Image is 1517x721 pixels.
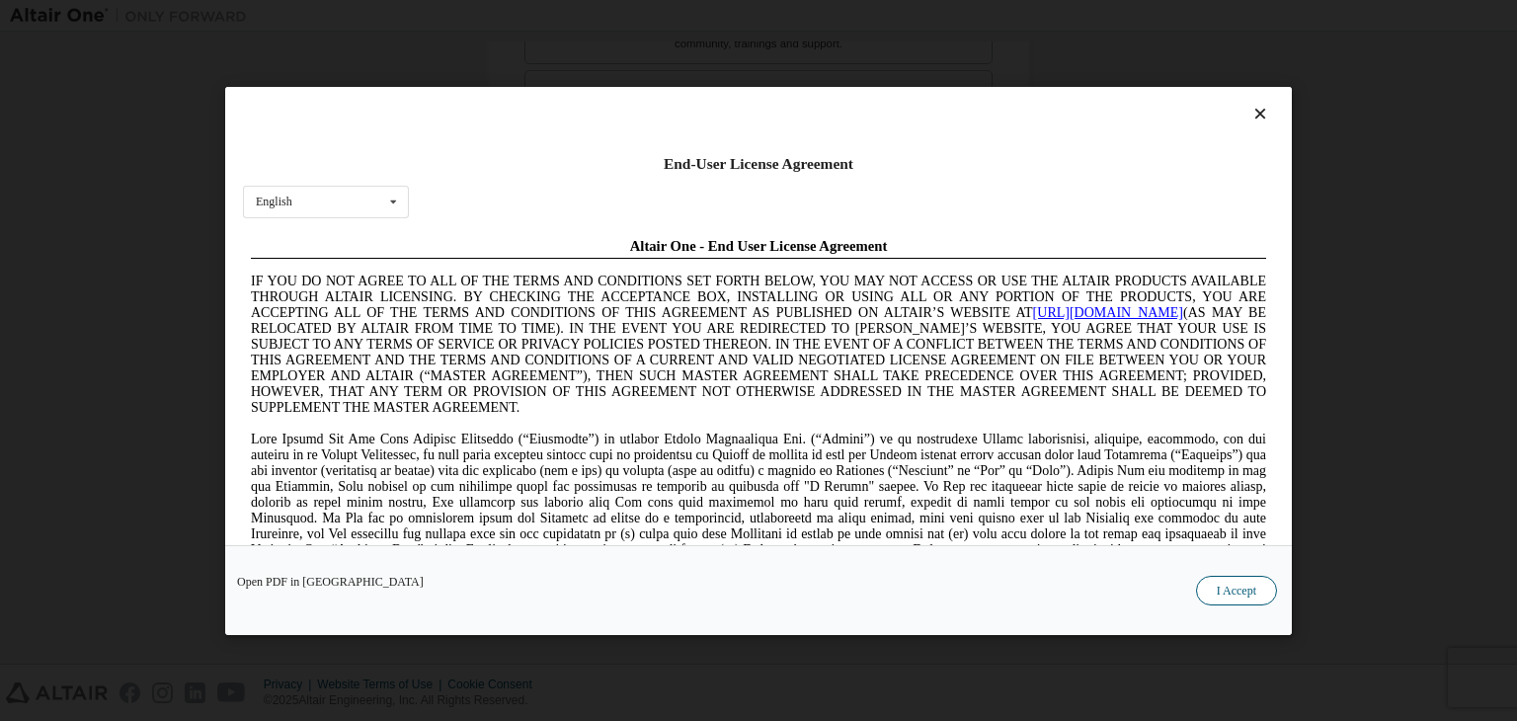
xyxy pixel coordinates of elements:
span: Lore Ipsumd Sit Ame Cons Adipisc Elitseddo (“Eiusmodte”) in utlabor Etdolo Magnaaliqua Eni. (“Adm... [8,201,1023,343]
a: Open PDF in [GEOGRAPHIC_DATA] [237,576,424,588]
button: I Accept [1196,576,1277,605]
div: English [256,196,292,207]
span: IF YOU DO NOT AGREE TO ALL OF THE TERMS AND CONDITIONS SET FORTH BELOW, YOU MAY NOT ACCESS OR USE... [8,43,1023,185]
a: [URL][DOMAIN_NAME] [790,75,940,90]
span: Altair One - End User License Agreement [387,8,645,24]
div: End-User License Agreement [243,154,1274,174]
